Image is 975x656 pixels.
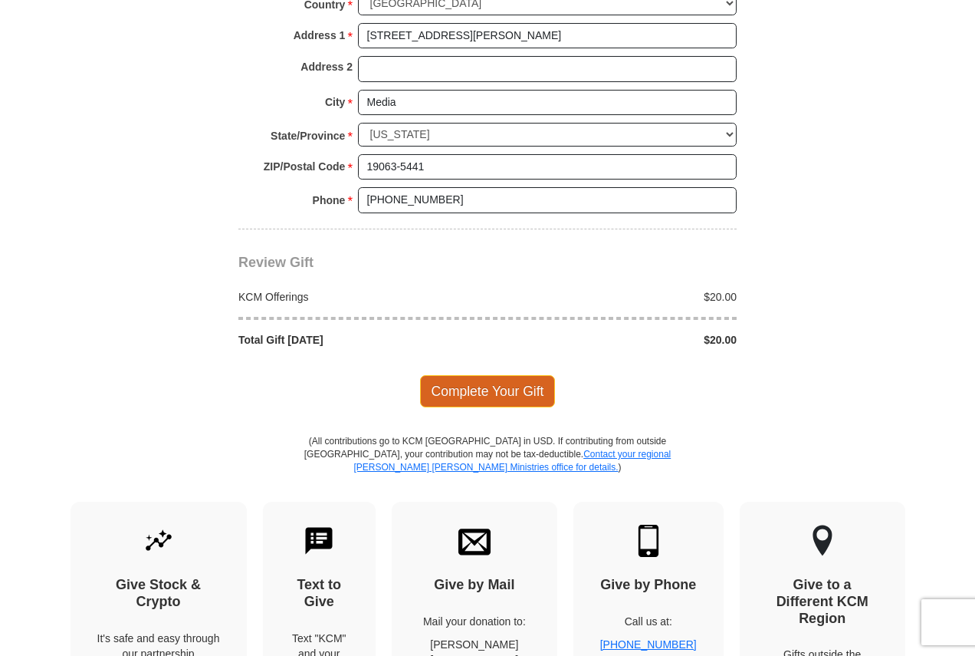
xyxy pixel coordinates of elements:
img: mobile.svg [632,525,665,557]
img: other-region [812,525,833,557]
div: Total Gift [DATE] [231,332,488,348]
strong: City [325,91,345,113]
img: give-by-stock.svg [143,525,175,557]
p: Call us at: [600,614,697,629]
img: envelope.svg [458,525,491,557]
div: $20.00 [487,289,745,305]
h4: Give by Mail [419,577,530,594]
div: KCM Offerings [231,289,488,305]
span: Review Gift [238,255,314,270]
strong: ZIP/Postal Code [264,156,346,177]
a: [PHONE_NUMBER] [600,638,697,651]
p: (All contributions go to KCM [GEOGRAPHIC_DATA] in USD. If contributing from outside [GEOGRAPHIC_D... [304,435,671,502]
h4: Give by Phone [600,577,697,594]
h4: Give Stock & Crypto [97,577,220,610]
strong: Address 2 [300,56,353,77]
strong: Phone [313,190,346,211]
strong: Address 1 [294,25,346,46]
h4: Give to a Different KCM Region [767,577,878,627]
h4: Text to Give [290,577,350,610]
span: Complete Your Gift [420,375,556,407]
img: text-to-give.svg [303,525,335,557]
p: Mail your donation to: [419,614,530,629]
div: $20.00 [487,332,745,348]
strong: State/Province [271,125,345,147]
